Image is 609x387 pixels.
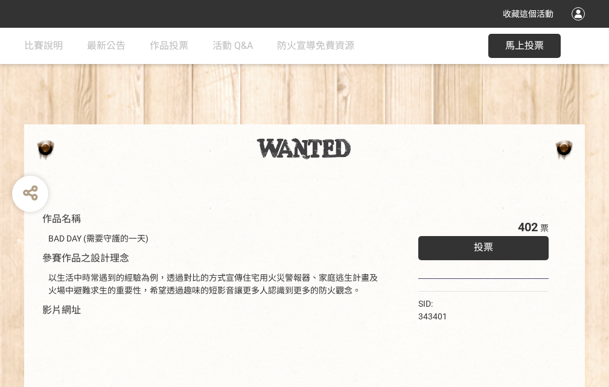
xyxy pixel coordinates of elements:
span: 投票 [474,241,493,253]
span: 馬上投票 [505,40,544,51]
div: BAD DAY (需要守護的一天) [48,232,382,245]
span: 比賽說明 [24,40,63,51]
a: 活動 Q&A [212,28,253,64]
a: 比賽說明 [24,28,63,64]
a: 防火宣導免費資源 [277,28,354,64]
span: 活動 Q&A [212,40,253,51]
span: 最新公告 [87,40,126,51]
span: 收藏這個活動 [503,9,553,19]
span: 作品名稱 [42,213,81,225]
div: 以生活中時常遇到的經驗為例，透過對比的方式宣傳住宅用火災警報器、家庭逃生計畫及火場中避難求生的重要性，希望透過趣味的短影音讓更多人認識到更多的防火觀念。 [48,272,382,297]
span: SID: 343401 [418,299,447,321]
iframe: Facebook Share [450,298,511,310]
button: 馬上投票 [488,34,561,58]
a: 最新公告 [87,28,126,64]
span: 防火宣導免費資源 [277,40,354,51]
span: 作品投票 [150,40,188,51]
span: 票 [540,223,549,233]
span: 402 [518,220,538,234]
span: 影片網址 [42,304,81,316]
a: 作品投票 [150,28,188,64]
span: 參賽作品之設計理念 [42,252,129,264]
